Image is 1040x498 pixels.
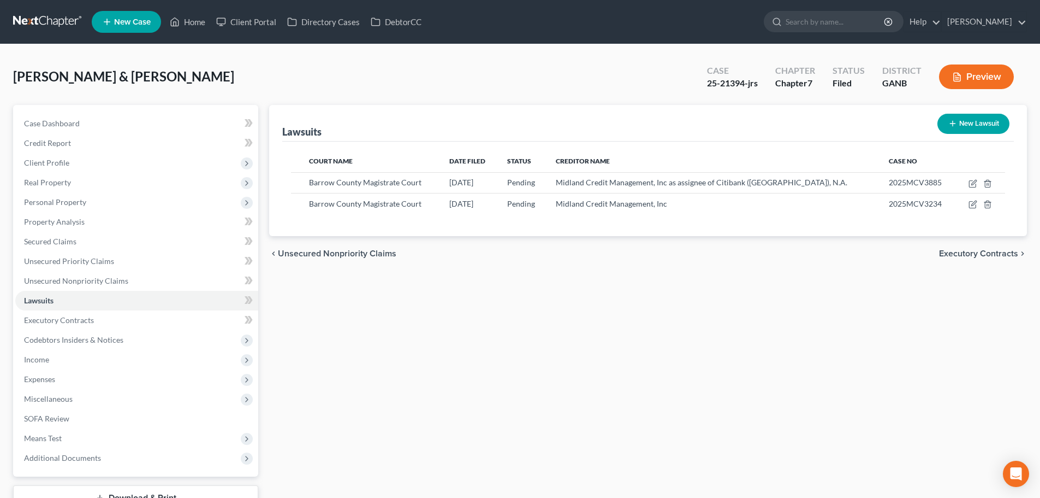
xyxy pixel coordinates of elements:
a: Property Analysis [15,212,258,232]
a: Unsecured Nonpriority Claims [15,271,258,291]
span: New Case [114,18,151,26]
span: Barrow County Magistrate Court [309,199,421,208]
span: 2025MCV3234 [889,199,942,208]
span: Client Profile [24,158,69,167]
a: Unsecured Priority Claims [15,251,258,271]
span: Secured Claims [24,237,76,246]
div: 25-21394-jrs [707,77,758,90]
span: Executory Contracts [939,249,1018,258]
div: Case [707,65,758,77]
span: Income [24,355,49,364]
span: Status [507,157,531,165]
a: Client Portal [211,12,282,32]
button: New Lawsuit [937,114,1009,134]
a: Credit Report [15,133,258,153]
div: Lawsuits [282,125,322,138]
span: Midland Credit Management, Inc [556,199,667,208]
a: Case Dashboard [15,114,258,133]
span: Case Dashboard [24,119,80,128]
span: [DATE] [449,178,473,187]
span: Means Test [24,433,62,443]
span: Personal Property [24,197,86,207]
a: DebtorCC [365,12,427,32]
i: chevron_right [1018,249,1027,258]
span: Court Name [309,157,353,165]
span: [PERSON_NAME] & [PERSON_NAME] [13,68,234,84]
i: chevron_left [269,249,278,258]
span: Creditor Name [556,157,610,165]
button: Preview [939,65,1014,89]
button: Executory Contracts chevron_right [939,249,1027,258]
input: Search by name... [786,11,886,32]
a: [PERSON_NAME] [942,12,1026,32]
span: Pending [507,178,535,187]
div: District [882,65,922,77]
a: SOFA Review [15,409,258,429]
a: Secured Claims [15,232,258,251]
span: SOFA Review [24,414,69,423]
span: Credit Report [24,138,71,148]
span: [DATE] [449,199,473,208]
span: Lawsuits [24,296,54,305]
span: 2025MCV3885 [889,178,942,187]
div: GANB [882,77,922,90]
div: Status [833,65,865,77]
a: Lawsuits [15,291,258,310]
span: Case No [889,157,917,165]
span: Unsecured Nonpriority Claims [24,276,128,285]
span: Barrow County Magistrate Court [309,178,421,187]
a: Executory Contracts [15,310,258,330]
a: Help [904,12,941,32]
a: Home [164,12,211,32]
span: Unsecured Nonpriority Claims [278,249,396,258]
a: Directory Cases [282,12,365,32]
span: Additional Documents [24,453,101,462]
span: Executory Contracts [24,315,94,325]
span: Expenses [24,374,55,384]
div: Chapter [775,77,815,90]
div: Open Intercom Messenger [1003,461,1029,487]
span: Real Property [24,178,71,187]
div: Filed [833,77,865,90]
span: Pending [507,199,535,208]
span: Codebtors Insiders & Notices [24,335,123,344]
span: Midland Credit Management, Inc as assignee of Citibank ([GEOGRAPHIC_DATA]), N.A. [556,178,847,187]
span: Unsecured Priority Claims [24,256,114,266]
span: Date Filed [449,157,485,165]
span: Property Analysis [24,217,85,226]
span: Miscellaneous [24,394,73,403]
span: 7 [807,78,812,88]
div: Chapter [775,65,815,77]
button: chevron_left Unsecured Nonpriority Claims [269,249,396,258]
